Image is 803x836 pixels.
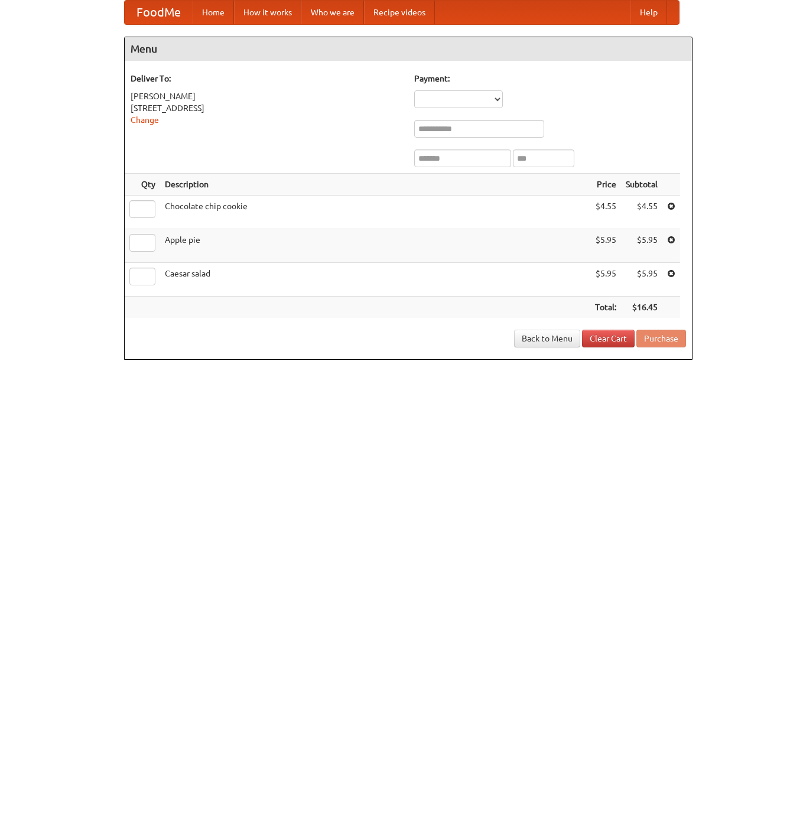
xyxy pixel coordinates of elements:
[582,330,635,347] a: Clear Cart
[160,263,590,297] td: Caesar salad
[131,115,159,125] a: Change
[125,37,692,61] h4: Menu
[621,174,662,196] th: Subtotal
[301,1,364,24] a: Who we are
[621,196,662,229] td: $4.55
[636,330,686,347] button: Purchase
[590,196,621,229] td: $4.55
[590,263,621,297] td: $5.95
[131,102,402,114] div: [STREET_ADDRESS]
[131,73,402,84] h5: Deliver To:
[234,1,301,24] a: How it works
[193,1,234,24] a: Home
[590,174,621,196] th: Price
[160,196,590,229] td: Chocolate chip cookie
[125,174,160,196] th: Qty
[621,263,662,297] td: $5.95
[590,297,621,318] th: Total:
[160,229,590,263] td: Apple pie
[364,1,435,24] a: Recipe videos
[590,229,621,263] td: $5.95
[131,90,402,102] div: [PERSON_NAME]
[621,297,662,318] th: $16.45
[414,73,686,84] h5: Payment:
[160,174,590,196] th: Description
[125,1,193,24] a: FoodMe
[630,1,667,24] a: Help
[621,229,662,263] td: $5.95
[514,330,580,347] a: Back to Menu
